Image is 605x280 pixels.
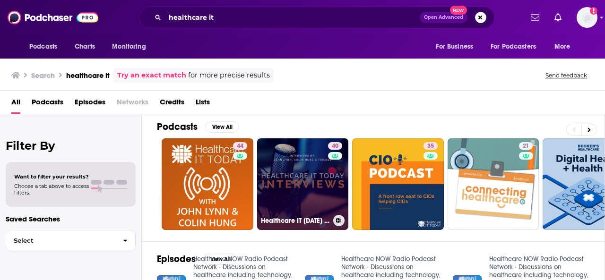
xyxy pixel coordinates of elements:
span: For Podcasters [491,40,536,53]
button: Open AdvancedNew [420,12,467,23]
span: Open Advanced [424,15,463,20]
h2: Podcasts [157,121,198,133]
span: Monitoring [112,40,146,53]
a: 35 [423,142,438,150]
a: Podcasts [32,94,63,114]
a: PodcastsView All [157,121,239,133]
span: Choose a tab above to access filters. [14,183,89,196]
span: Select [6,238,115,244]
span: Podcasts [29,40,57,53]
a: 44 [162,138,253,230]
span: 40 [332,142,338,151]
a: Charts [69,38,101,56]
img: Podchaser - Follow, Share and Rate Podcasts [8,8,98,26]
a: 40Healthcare IT [DATE] Interviews [257,138,349,230]
span: for more precise results [188,70,270,81]
span: 21 [523,142,529,151]
span: More [554,40,570,53]
button: open menu [429,38,485,56]
a: Show notifications dropdown [551,9,565,25]
p: Saved Searches [6,214,136,223]
button: Send feedback [543,71,590,79]
button: View All [205,121,239,133]
a: EpisodesView All [157,253,237,265]
a: 44 [233,142,247,150]
span: Networks [117,94,148,114]
button: open menu [484,38,550,56]
a: Try an exact match [117,70,186,81]
span: Want to filter your results? [14,173,89,180]
button: open menu [23,38,69,56]
span: For Business [436,40,473,53]
span: Logged in as HBurn [577,7,597,28]
button: Select [6,230,136,251]
div: Search podcasts, credits, & more... [139,7,494,28]
button: View All [203,254,237,265]
a: Credits [160,94,184,114]
span: Charts [75,40,95,53]
h3: Search [31,71,55,80]
span: 44 [237,142,243,151]
a: Lists [196,94,210,114]
a: 21 [448,138,539,230]
h2: Filter By [6,139,136,153]
a: 40 [328,142,342,150]
h2: Episodes [157,253,196,265]
img: User Profile [577,7,597,28]
a: Episodes [75,94,105,114]
input: Search podcasts, credits, & more... [165,10,420,25]
a: Show notifications dropdown [527,9,543,25]
a: 21 [519,142,533,150]
a: All [11,94,20,114]
span: New [450,6,467,15]
svg: Add a profile image [590,7,597,15]
button: open menu [548,38,582,56]
span: 35 [427,142,434,151]
button: open menu [105,38,158,56]
h3: Healthcare IT [DATE] Interviews [261,217,329,225]
button: Show profile menu [577,7,597,28]
a: 35 [352,138,444,230]
h3: healthcare it [66,71,110,80]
